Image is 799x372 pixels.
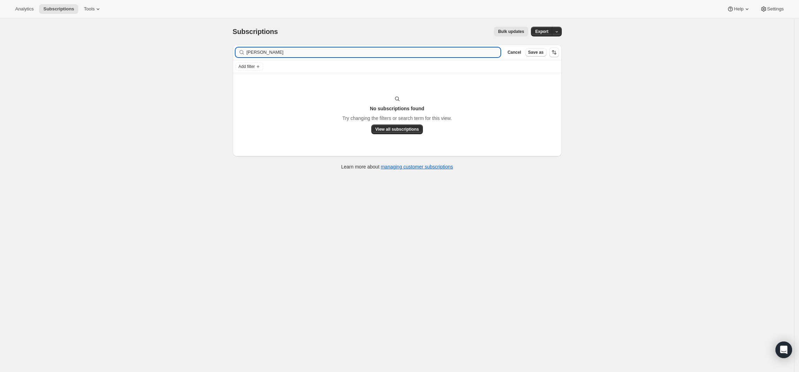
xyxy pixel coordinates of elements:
[756,4,788,14] button: Settings
[528,50,544,55] span: Save as
[535,29,548,34] span: Export
[767,6,784,12] span: Settings
[734,6,743,12] span: Help
[342,115,452,122] p: Try changing the filters or search term for this view.
[494,27,528,36] button: Bulk updates
[236,62,263,71] button: Add filter
[505,48,524,57] button: Cancel
[43,6,74,12] span: Subscriptions
[498,29,524,34] span: Bulk updates
[549,47,559,57] button: Sort the results
[39,4,78,14] button: Subscriptions
[371,124,423,134] button: View all subscriptions
[341,163,453,170] p: Learn more about
[723,4,754,14] button: Help
[239,64,255,69] span: Add filter
[375,127,419,132] span: View all subscriptions
[84,6,95,12] span: Tools
[507,50,521,55] span: Cancel
[247,47,501,57] input: Filter subscribers
[15,6,34,12] span: Analytics
[370,105,424,112] h3: No subscriptions found
[80,4,106,14] button: Tools
[531,27,552,36] button: Export
[525,48,547,57] button: Save as
[775,341,792,358] div: Open Intercom Messenger
[381,164,453,170] a: managing customer subscriptions
[11,4,38,14] button: Analytics
[233,28,278,35] span: Subscriptions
